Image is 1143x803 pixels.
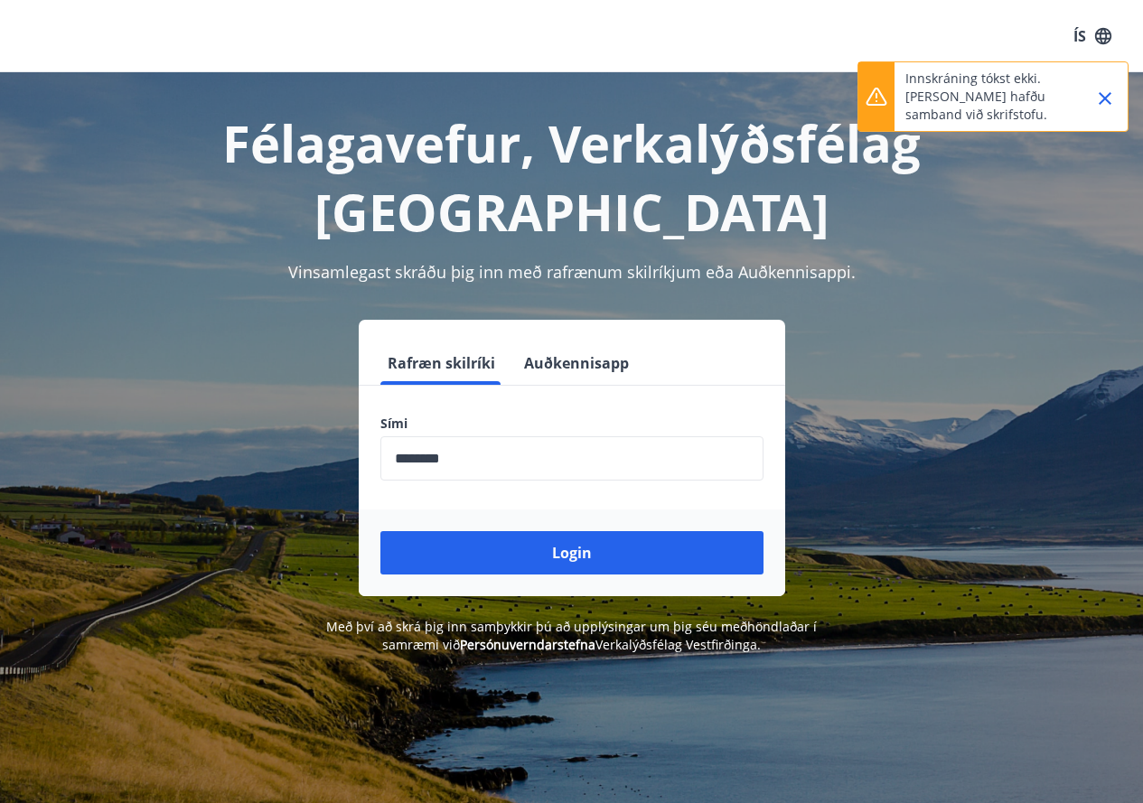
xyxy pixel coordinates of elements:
button: Close [1090,83,1120,114]
span: Vinsamlegast skráðu þig inn með rafrænum skilríkjum eða Auðkennisappi. [288,261,856,283]
button: ÍS [1063,20,1121,52]
button: Login [380,531,764,574]
label: Sími [380,415,764,433]
h1: Félagavefur, Verkalýðsfélag [GEOGRAPHIC_DATA] [22,108,1121,246]
p: Innskráning tókst ekki. [PERSON_NAME] hafðu samband við skrifstofu. [905,70,1064,124]
a: Persónuverndarstefna [460,636,595,653]
span: Með því að skrá þig inn samþykkir þú að upplýsingar um þig séu meðhöndlaðar í samræmi við Verkalý... [326,618,817,653]
button: Auðkennisapp [517,341,636,385]
button: Rafræn skilríki [380,341,502,385]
